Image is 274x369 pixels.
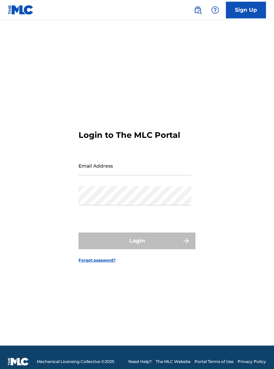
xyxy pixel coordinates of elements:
[194,6,202,14] img: search
[156,359,190,365] a: The MLC Website
[238,359,266,365] a: Privacy Policy
[128,359,152,365] a: Need Help?
[8,5,34,15] img: MLC Logo
[79,257,116,263] a: Forgot password?
[194,359,234,365] a: Portal Terms of Use
[37,359,114,365] span: Mechanical Licensing Collective © 2025
[8,358,29,366] img: logo
[211,6,219,14] img: help
[79,130,180,140] h3: Login to The MLC Portal
[226,2,266,18] a: Sign Up
[191,3,204,17] a: Public Search
[209,3,222,17] div: Help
